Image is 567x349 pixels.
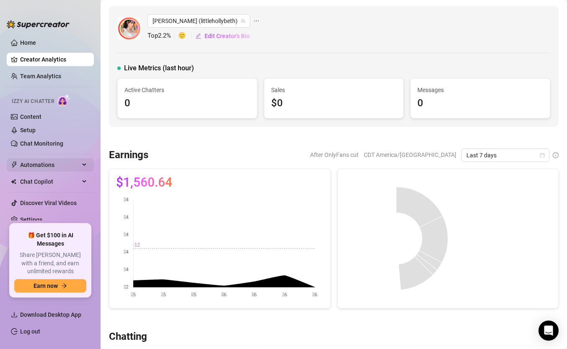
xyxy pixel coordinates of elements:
[553,152,559,158] span: info-circle
[254,14,259,28] span: ellipsis
[153,15,245,27] span: 𝖍𝖔𝖑𝖑𝖞 (littlehollybeth)
[417,85,543,95] span: Messages
[148,31,178,41] span: Top 2.2 %
[61,283,67,289] span: arrow-right
[20,113,41,120] a: Content
[124,85,250,95] span: Active Chatters
[205,33,250,39] span: Edit Creator's Bio
[12,98,54,105] span: Izzy AI Chatter
[466,149,544,162] span: Last 7 days
[539,321,559,341] div: Open Intercom Messenger
[7,20,70,28] img: logo-BBDzfeDw.svg
[11,179,16,185] img: Chat Copilot
[20,200,77,206] a: Discover Viral Videos
[20,53,87,66] a: Creator Analytics
[241,18,246,23] span: team
[195,29,250,43] button: Edit Creator's Bio
[11,162,18,168] span: thunderbolt
[109,330,147,344] h3: Chatting
[116,176,172,189] span: $1,560.64
[364,149,456,161] span: CDT America/[GEOGRAPHIC_DATA]
[20,158,80,172] span: Automations
[271,85,397,95] span: Sales
[540,153,545,158] span: calendar
[109,149,148,162] h3: Earnings
[20,127,36,133] a: Setup
[14,231,86,248] span: 🎁 Get $100 in AI Messages
[178,31,195,41] span: 🙂
[20,175,80,188] span: Chat Copilot
[20,39,36,46] a: Home
[118,17,140,40] img: 𝖍𝖔𝖑𝖑𝖞
[20,328,40,335] a: Log out
[57,94,70,106] img: AI Chatter
[11,311,18,318] span: download
[34,282,58,289] span: Earn now
[20,311,81,318] span: Download Desktop App
[124,63,194,73] span: Live Metrics (last hour)
[14,279,86,293] button: Earn nowarrow-right
[20,73,61,80] a: Team Analytics
[417,95,543,111] div: 0
[310,149,359,161] span: After OnlyFans cut
[271,95,397,111] div: $0
[20,140,63,147] a: Chat Monitoring
[20,216,42,223] a: Settings
[124,95,250,111] div: 0
[14,251,86,276] span: Share [PERSON_NAME] with a friend, and earn unlimited rewards
[195,33,201,39] span: edit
